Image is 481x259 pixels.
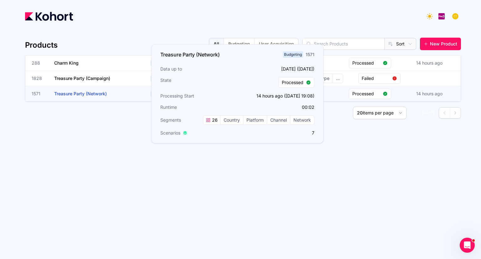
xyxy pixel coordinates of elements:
[306,51,314,58] div: 1571
[160,93,235,99] h3: Processing Start
[303,38,385,50] input: Search Products
[428,110,432,115] span: of
[239,130,314,136] p: 7
[283,51,303,58] span: Budgeting
[160,51,220,58] h3: Treasure Party (Network)
[151,60,171,66] span: Budgeting
[160,130,180,136] span: Scenarios
[353,107,406,119] button: 20items per page
[160,66,235,72] h3: Data up to
[420,38,461,50] button: New Product
[425,110,428,115] span: 3
[220,116,243,124] span: Country
[32,91,47,97] span: 1571
[54,60,79,66] span: Charm King
[415,59,444,67] div: 14 hours ago
[357,110,363,115] span: 20
[160,104,235,110] h3: Runtime
[209,38,224,50] button: All
[267,116,290,124] span: Channel
[282,79,303,86] span: Processed
[239,66,314,72] p: [DATE] ([DATE])
[422,110,423,115] span: 1
[423,110,425,115] span: -
[151,76,171,82] span: Budgeting
[151,91,171,97] span: Budgeting
[160,117,181,123] span: Segments
[224,38,254,50] button: Budgeting
[302,104,314,110] app-duration-counter: 00:02
[290,116,314,124] span: Network
[415,89,444,98] div: 14 hours ago
[333,74,343,83] span: ...
[352,60,380,66] span: Processed
[25,40,58,50] h4: Products
[243,116,267,124] span: Platform
[430,41,457,47] span: New Product
[54,76,110,81] span: Treasure Party (Campaign)
[160,77,235,88] h3: State
[32,60,47,66] span: 288
[352,91,380,97] span: Processed
[25,12,73,21] img: Kohort logo
[32,75,47,82] span: 1828
[460,238,475,253] iframe: Intercom live chat
[362,75,390,82] span: Failed
[54,91,107,96] span: Treasure Party (Network)
[239,93,314,99] p: 14 hours ago ([DATE] 19:08)
[363,110,394,115] span: items per page
[432,110,435,115] span: 3
[254,38,298,50] button: User Acquisition
[396,41,405,47] span: Sort
[211,117,218,123] span: 26
[438,13,445,19] img: logo_PlayQ_20230721100321046856.png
